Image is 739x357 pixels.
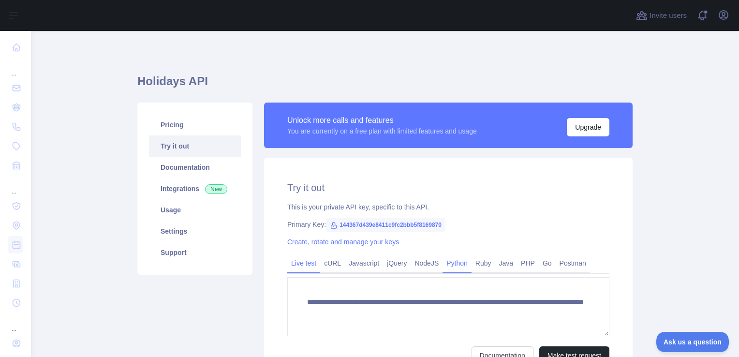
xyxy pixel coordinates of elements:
[656,332,729,352] iframe: Toggle Customer Support
[149,114,241,135] a: Pricing
[287,181,609,194] h2: Try it out
[345,255,383,271] a: Javascript
[383,255,411,271] a: jQuery
[556,255,590,271] a: Postman
[320,255,345,271] a: cURL
[149,242,241,263] a: Support
[472,255,495,271] a: Ruby
[287,238,399,246] a: Create, rotate and manage your keys
[634,8,689,23] button: Invite users
[326,218,445,232] span: 144367d439e8411c9fc2bbb5f8169870
[287,202,609,212] div: This is your private API key, specific to this API.
[149,157,241,178] a: Documentation
[287,126,477,136] div: You are currently on a free plan with limited features and usage
[287,255,320,271] a: Live test
[567,118,609,136] button: Upgrade
[650,10,687,21] span: Invite users
[205,184,227,194] span: New
[287,220,609,229] div: Primary Key:
[149,135,241,157] a: Try it out
[443,255,472,271] a: Python
[149,199,241,221] a: Usage
[8,58,23,77] div: ...
[287,115,477,126] div: Unlock more calls and features
[8,313,23,333] div: ...
[149,221,241,242] a: Settings
[149,178,241,199] a: Integrations New
[539,255,556,271] a: Go
[8,176,23,195] div: ...
[517,255,539,271] a: PHP
[137,74,633,97] h1: Holidays API
[495,255,517,271] a: Java
[411,255,443,271] a: NodeJS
